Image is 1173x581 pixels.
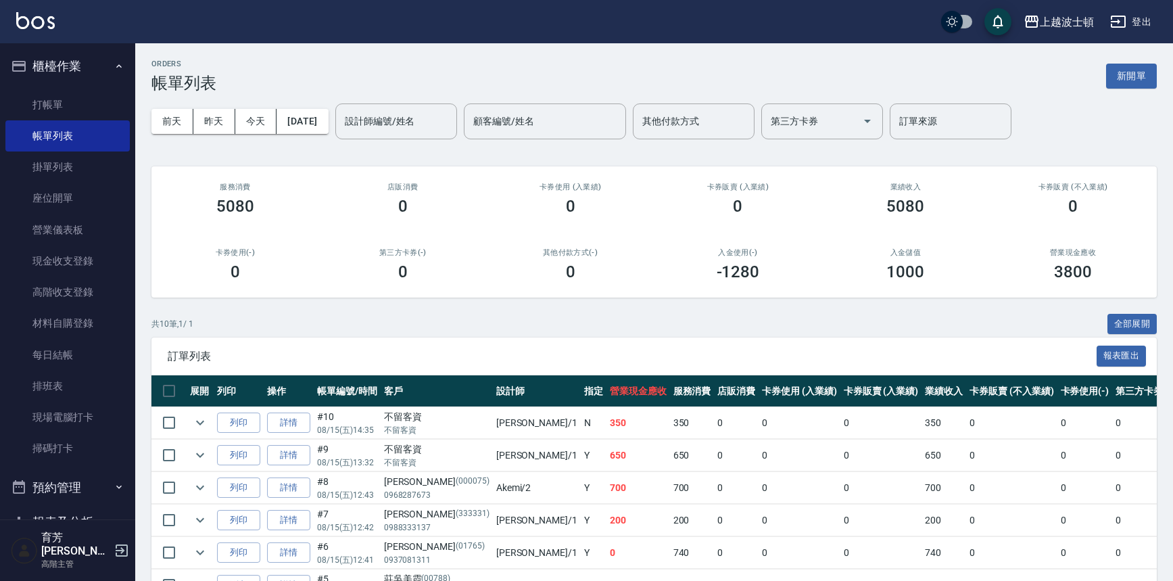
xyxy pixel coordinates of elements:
h2: 入金使用(-) [670,248,805,257]
td: 740 [670,537,715,569]
td: 650 [921,440,966,471]
td: 0 [840,537,922,569]
td: #10 [314,407,381,439]
a: 帳單列表 [5,120,130,152]
th: 卡券販賣 (入業績) [840,375,922,407]
td: 0 [966,505,1057,536]
a: 詳情 [267,413,310,434]
a: 高階收支登錄 [5,277,130,308]
td: Y [581,472,606,504]
p: 0988333137 [384,521,489,534]
button: 今天 [235,109,277,134]
a: 詳情 [267,445,310,466]
h3: 0 [231,262,240,281]
td: [PERSON_NAME] /1 [493,407,581,439]
td: 0 [759,505,840,536]
td: 0 [714,440,759,471]
button: 全部展開 [1107,314,1157,335]
td: 0 [759,440,840,471]
p: 不留客資 [384,424,489,436]
td: 0 [840,472,922,504]
th: 操作 [264,375,314,407]
p: 08/15 (五) 12:41 [317,554,377,566]
td: 0 [759,472,840,504]
td: 0 [759,537,840,569]
td: 0 [840,440,922,471]
td: 0 [966,537,1057,569]
h3: 1000 [886,262,924,281]
td: 200 [921,505,966,536]
a: 掃碼打卡 [5,433,130,464]
h2: 營業現金應收 [1005,248,1141,257]
button: 預約管理 [5,470,130,505]
h2: 店販消費 [335,183,471,191]
img: Logo [16,12,55,29]
button: 報表及分析 [5,505,130,540]
button: 報表匯出 [1097,346,1147,367]
td: 650 [670,440,715,471]
h3: 0 [1068,197,1078,216]
div: [PERSON_NAME] [384,507,489,521]
button: save [984,8,1011,35]
button: expand row [190,542,210,563]
td: 0 [714,407,759,439]
a: 掛單列表 [5,152,130,183]
a: 座位開單 [5,183,130,214]
p: (333331) [456,507,489,521]
p: 08/15 (五) 12:42 [317,521,377,534]
div: [PERSON_NAME] [384,540,489,554]
p: 0937081311 [384,554,489,566]
a: 每日結帳 [5,340,130,371]
td: 0 [1057,440,1113,471]
td: [PERSON_NAME] /1 [493,537,581,569]
th: 客戶 [381,375,493,407]
th: 設計師 [493,375,581,407]
td: 0 [1057,407,1113,439]
p: 0968287673 [384,489,489,501]
h2: 卡券販賣 (不入業績) [1005,183,1141,191]
div: 不留客資 [384,442,489,457]
p: 共 10 筆, 1 / 1 [151,318,193,330]
th: 店販消費 [714,375,759,407]
td: 0 [714,472,759,504]
h2: ORDERS [151,60,216,68]
th: 卡券販賣 (不入業績) [966,375,1057,407]
button: 列印 [217,445,260,466]
td: 0 [759,407,840,439]
h3: 服務消費 [168,183,303,191]
span: 訂單列表 [168,350,1097,363]
td: 200 [606,505,670,536]
p: (01765) [456,540,485,554]
button: 登出 [1105,9,1157,34]
button: 前天 [151,109,193,134]
a: 新開單 [1106,69,1157,82]
div: 上越波士頓 [1040,14,1094,30]
td: [PERSON_NAME] /1 [493,440,581,471]
button: 櫃檯作業 [5,49,130,84]
td: N [581,407,606,439]
button: 列印 [217,478,260,498]
td: 0 [966,407,1057,439]
th: 業績收入 [921,375,966,407]
p: 08/15 (五) 12:43 [317,489,377,501]
th: 展開 [187,375,214,407]
a: 詳情 [267,510,310,531]
button: expand row [190,478,210,498]
button: 列印 [217,510,260,531]
a: 現金收支登錄 [5,246,130,277]
p: 08/15 (五) 13:32 [317,457,377,469]
button: 昨天 [193,109,235,134]
p: (000075) [456,475,489,489]
button: 列印 [217,413,260,434]
td: 200 [670,505,715,536]
td: 740 [921,537,966,569]
h2: 卡券販賣 (入業績) [670,183,805,191]
button: Open [857,110,878,132]
h2: 其他付款方式(-) [503,248,638,257]
td: 0 [966,440,1057,471]
td: Y [581,537,606,569]
td: 350 [921,407,966,439]
h3: 帳單列表 [151,74,216,93]
div: 不留客資 [384,410,489,424]
td: 350 [670,407,715,439]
